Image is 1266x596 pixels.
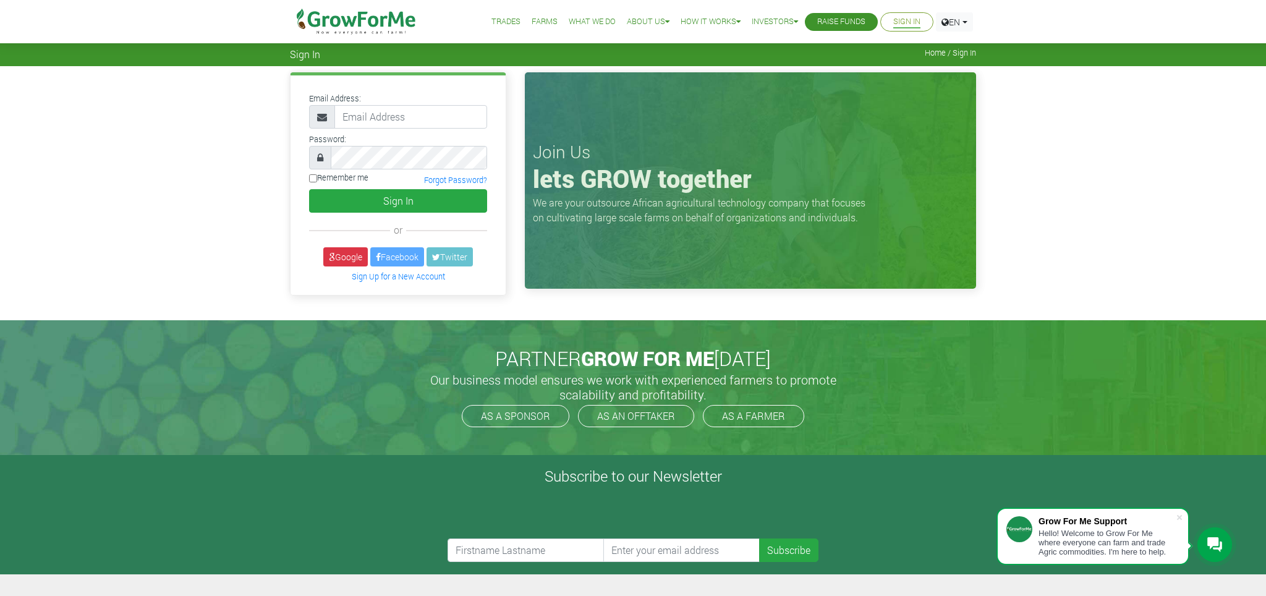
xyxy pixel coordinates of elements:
[448,490,635,539] iframe: reCAPTCHA
[533,195,873,225] p: We are your outsource African agricultural technology company that focuses on cultivating large s...
[309,223,487,237] div: or
[309,172,368,184] label: Remember me
[936,12,973,32] a: EN
[703,405,804,427] a: AS A FARMER
[323,247,368,266] a: Google
[759,539,818,562] button: Subscribe
[309,93,361,104] label: Email Address:
[15,467,1251,485] h4: Subscribe to our Newsletter
[681,15,741,28] a: How it Works
[448,539,605,562] input: Firstname Lastname
[417,372,849,402] h5: Our business model ensures we work with experienced farmers to promote scalability and profitabil...
[817,15,865,28] a: Raise Funds
[603,539,760,562] input: Enter your email address
[309,174,317,182] input: Remember me
[578,405,694,427] a: AS AN OFFTAKER
[925,48,976,57] span: Home / Sign In
[893,15,920,28] a: Sign In
[295,347,971,370] h2: PARTNER [DATE]
[334,105,487,129] input: Email Address
[424,175,487,185] a: Forgot Password?
[752,15,798,28] a: Investors
[532,15,558,28] a: Farms
[581,345,714,372] span: GROW FOR ME
[290,48,320,60] span: Sign In
[462,405,569,427] a: AS A SPONSOR
[627,15,669,28] a: About Us
[491,15,520,28] a: Trades
[1039,529,1176,556] div: Hello! Welcome to Grow For Me where everyone can farm and trade Agric commodities. I'm here to help.
[309,134,346,145] label: Password:
[533,164,968,194] h1: lets GROW together
[352,271,445,281] a: Sign Up for a New Account
[569,15,616,28] a: What We Do
[309,189,487,213] button: Sign In
[1039,516,1176,526] div: Grow For Me Support
[533,142,968,163] h3: Join Us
